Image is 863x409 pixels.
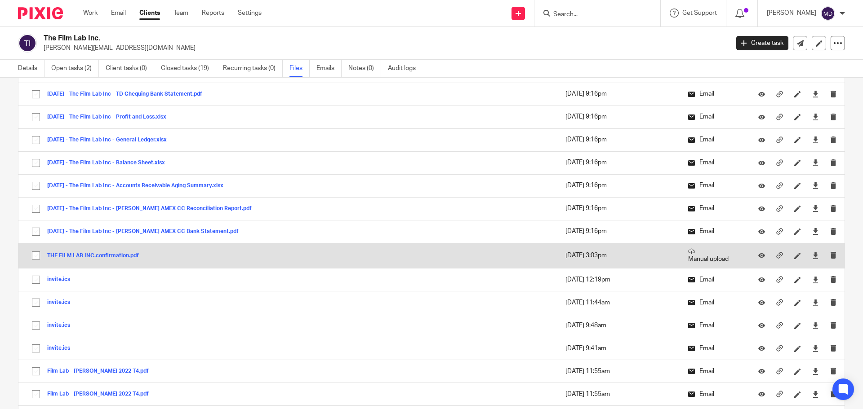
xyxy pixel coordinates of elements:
button: invite.ics [47,299,77,306]
p: Email [688,181,737,190]
p: Email [688,158,737,167]
button: [DATE] - The Film Lab Inc - Accounts Receivable Aging Summary.xlsx [47,183,230,189]
a: Download [812,204,819,213]
p: Email [688,112,737,121]
button: [DATE] - The Film Lab Inc - Balance Sheet.xlsx [47,160,172,166]
a: Download [812,390,819,399]
p: [DATE] 9:16pm [565,158,670,167]
a: Download [812,158,819,167]
a: Download [812,112,819,121]
input: Select [27,247,44,264]
p: Email [688,275,737,284]
a: Closed tasks (19) [161,60,216,77]
input: Select [27,177,44,194]
span: Get Support [682,10,717,16]
p: Email [688,321,737,330]
p: Email [688,344,737,353]
a: Download [812,367,819,376]
p: Email [688,135,737,144]
p: [DATE] 9:16pm [565,89,670,98]
p: [DATE] 3:03pm [565,251,670,260]
a: Download [812,298,819,307]
p: [DATE] 9:48am [565,321,670,330]
a: Client tasks (0) [106,60,154,77]
a: Open tasks (2) [51,60,99,77]
a: Recurring tasks (0) [223,60,283,77]
p: Manual upload [688,248,737,264]
a: Emails [316,60,342,77]
a: Team [173,9,188,18]
a: Download [812,135,819,144]
input: Select [27,223,44,240]
button: [DATE] - The Film Lab Inc - General Ledger.xlsx [47,137,173,143]
img: svg%3E [18,34,37,53]
button: Film Lab - [PERSON_NAME] 2022 T4.pdf [47,368,156,374]
input: Select [27,86,44,103]
img: Pixie [18,7,63,19]
button: Film Lab - [PERSON_NAME] 2022 T4.pdf [47,391,156,397]
a: Download [812,321,819,330]
p: [DATE] 9:16pm [565,204,670,213]
a: Download [812,181,819,190]
button: invite.ics [47,322,77,329]
p: [DATE] 11:55am [565,367,670,376]
input: Select [27,363,44,380]
input: Select [27,154,44,172]
p: [DATE] 11:55am [565,390,670,399]
p: Email [688,367,737,376]
input: Select [27,386,44,403]
a: Details [18,60,44,77]
a: Work [83,9,98,18]
a: Files [289,60,310,77]
p: [DATE] 11:44am [565,298,670,307]
input: Select [27,294,44,311]
input: Select [27,200,44,217]
p: [DATE] 9:16pm [565,112,670,121]
button: THE FILM LAB INC.confirmation.pdf [47,253,146,259]
a: Download [812,89,819,98]
p: [DATE] 9:16pm [565,135,670,144]
button: [DATE] - The Film Lab Inc - [PERSON_NAME] AMEX CC Bank Statement.pdf [47,229,245,235]
img: svg%3E [821,6,835,21]
p: [DATE] 9:16pm [565,181,670,190]
a: Notes (0) [348,60,381,77]
p: [DATE] 9:16pm [565,227,670,236]
input: Search [552,11,633,19]
button: invite.ics [47,345,77,352]
a: Create task [736,36,788,50]
a: Download [812,275,819,284]
p: Email [688,298,737,307]
button: [DATE] - The Film Lab Inc - TD Chequing Bank Statement.pdf [47,91,209,97]
p: [PERSON_NAME][EMAIL_ADDRESS][DOMAIN_NAME] [44,44,723,53]
p: [DATE] 12:19pm [565,275,670,284]
button: invite.ics [47,277,77,283]
button: [DATE] - The Film Lab Inc - [PERSON_NAME] AMEX CC Reconciliation Report.pdf [47,206,258,212]
a: Settings [238,9,262,18]
a: Reports [202,9,224,18]
button: [DATE] - The Film Lab Inc - Profit and Loss.xlsx [47,114,173,120]
a: Audit logs [388,60,423,77]
input: Select [27,340,44,357]
p: Email [688,390,737,399]
input: Select [27,132,44,149]
p: Email [688,204,737,213]
p: Email [688,89,737,98]
input: Select [27,317,44,334]
a: Download [812,251,819,260]
p: Email [688,227,737,236]
input: Select [27,109,44,126]
a: Download [812,344,819,353]
p: [PERSON_NAME] [767,9,816,18]
input: Select [27,271,44,288]
p: [DATE] 9:41am [565,344,670,353]
a: Download [812,227,819,236]
a: Email [111,9,126,18]
a: Clients [139,9,160,18]
h2: The Film Lab Inc. [44,34,587,43]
